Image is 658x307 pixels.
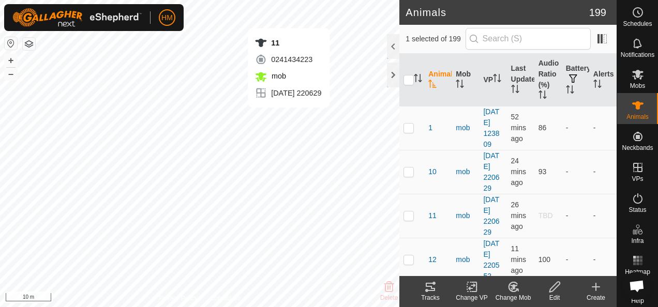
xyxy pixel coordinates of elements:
[406,6,589,19] h2: Animals
[589,150,617,194] td: -
[410,293,451,302] div: Tracks
[511,244,527,274] span: 24 Sept 2025, 10:17 am
[483,195,499,236] a: [DATE] 220629
[630,83,645,89] span: Mobs
[12,8,142,27] img: Gallagher Logo
[539,211,553,220] span: TBD
[566,87,574,95] p-sorticon: Activate to sort
[539,124,547,132] span: 86
[456,166,475,177] div: mob
[428,254,437,265] span: 12
[589,54,617,106] th: Alerts
[414,75,422,84] p-sorticon: Activate to sort
[479,54,506,106] th: VP
[589,106,617,150] td: -
[539,167,547,176] span: 93
[466,28,591,50] input: Search (S)
[631,238,644,244] span: Infra
[589,194,617,238] td: -
[456,122,475,133] div: mob
[428,122,432,133] span: 1
[451,293,492,302] div: Change VP
[511,201,527,231] span: 24 Sept 2025, 10:01 am
[210,294,241,303] a: Contact Us
[406,34,465,44] span: 1 selected of 199
[493,75,501,84] p-sorticon: Activate to sort
[534,54,562,106] th: Audio Ratio (%)
[428,81,437,89] p-sorticon: Activate to sort
[575,293,617,302] div: Create
[255,53,321,66] div: 0241434223
[456,81,464,89] p-sorticon: Activate to sort
[629,207,646,213] span: Status
[626,114,649,120] span: Animals
[511,157,527,187] span: 24 Sept 2025, 10:03 am
[456,254,475,265] div: mob
[562,194,589,238] td: -
[161,12,173,23] span: HM
[632,176,643,182] span: VPs
[593,81,602,89] p-sorticon: Activate to sort
[428,210,437,221] span: 11
[589,238,617,282] td: -
[623,21,652,27] span: Schedules
[255,87,321,99] div: [DATE] 220629
[589,5,606,20] span: 199
[269,72,286,80] span: mob
[483,239,499,280] a: [DATE] 220552
[23,38,35,50] button: Map Layers
[456,210,475,221] div: mob
[452,54,479,106] th: Mob
[159,294,198,303] a: Privacy Policy
[562,54,589,106] th: Battery
[622,145,653,151] span: Neckbands
[483,151,499,192] a: [DATE] 220629
[255,37,321,49] div: 11
[562,106,589,150] td: -
[562,238,589,282] td: -
[534,293,575,302] div: Edit
[5,68,17,80] button: –
[492,293,534,302] div: Change Mob
[428,166,437,177] span: 10
[424,54,452,106] th: Animal
[631,298,644,304] span: Help
[5,37,17,50] button: Reset Map
[539,255,550,264] span: 100
[539,92,547,100] p-sorticon: Activate to sort
[483,108,499,148] a: [DATE] 123809
[623,272,651,300] div: Open chat
[507,54,534,106] th: Last Updated
[562,150,589,194] td: -
[625,269,650,275] span: Heatmap
[511,113,527,143] span: 24 Sept 2025, 9:36 am
[511,86,519,95] p-sorticon: Activate to sort
[621,52,654,58] span: Notifications
[5,54,17,67] button: +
